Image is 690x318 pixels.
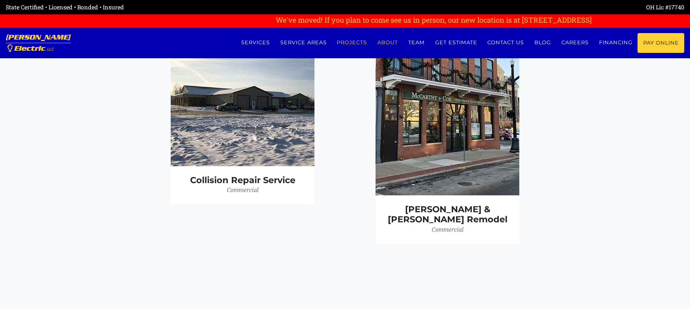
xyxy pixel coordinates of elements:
[275,33,332,52] a: Service Areas
[6,28,71,58] a: [PERSON_NAME] Electric, LLC
[482,33,529,52] a: Contact us
[430,33,482,52] a: Get estimate
[372,33,403,52] a: About
[180,185,305,195] p: Commercial
[345,3,684,12] div: OH Lic #17740
[385,204,510,225] h4: [PERSON_NAME] & [PERSON_NAME] Remodel
[180,175,305,186] h4: Collision Repair Service
[638,33,684,53] a: Pay Online
[6,3,345,12] div: State Certified • Licensed • Bonded • Insured
[556,33,594,52] a: Careers
[236,33,275,52] a: Services
[403,33,430,52] a: Team
[385,225,510,235] p: Commercial
[529,33,556,52] a: Blog
[332,33,372,52] a: Projects
[45,47,54,51] span: , LLC
[594,33,638,52] a: Financing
